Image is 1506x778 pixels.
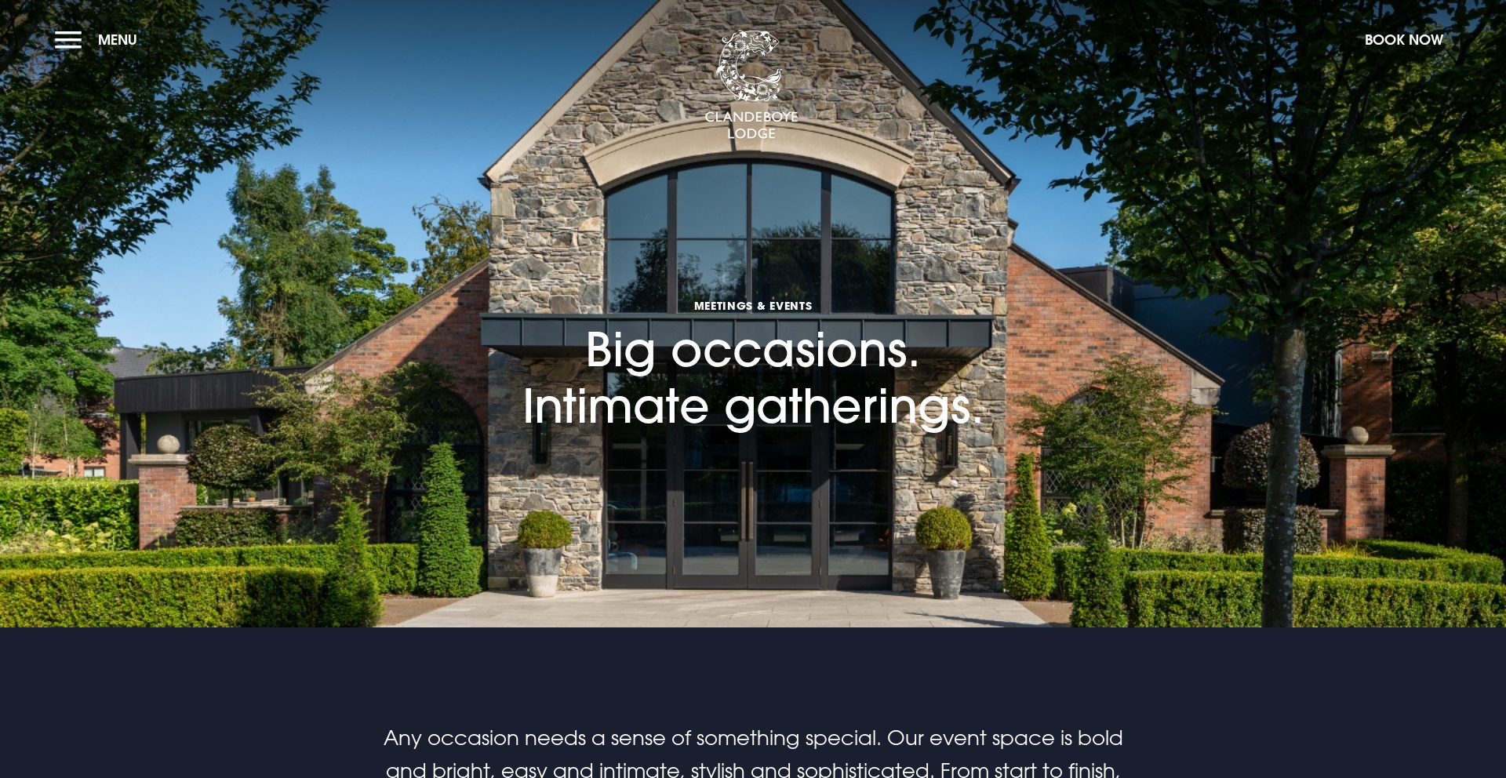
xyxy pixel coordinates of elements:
[522,202,984,433] h1: Big occasions. Intimate gatherings.
[1357,23,1451,56] button: Book Now
[522,298,984,313] span: Meetings & Events
[98,31,137,49] span: Menu
[704,31,798,140] img: Clandeboye Lodge
[55,23,145,56] button: Menu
